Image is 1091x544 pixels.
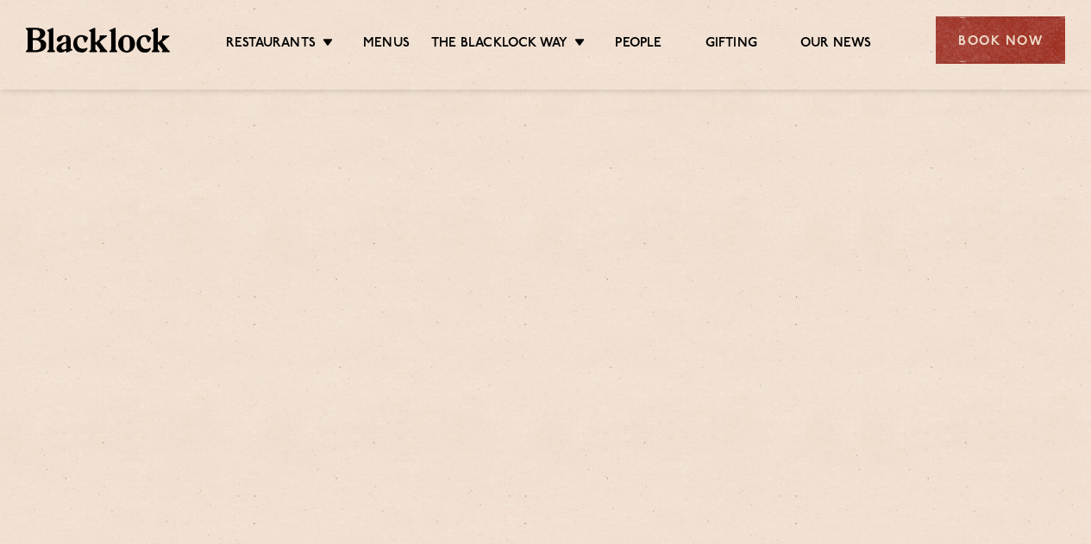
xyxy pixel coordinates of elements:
a: Our News [800,35,872,54]
a: Restaurants [226,35,316,54]
a: The Blacklock Way [431,35,567,54]
a: People [615,35,661,54]
a: Gifting [705,35,757,54]
img: BL_Textured_Logo-footer-cropped.svg [26,28,170,52]
div: Book Now [936,16,1065,64]
a: Menus [363,35,410,54]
